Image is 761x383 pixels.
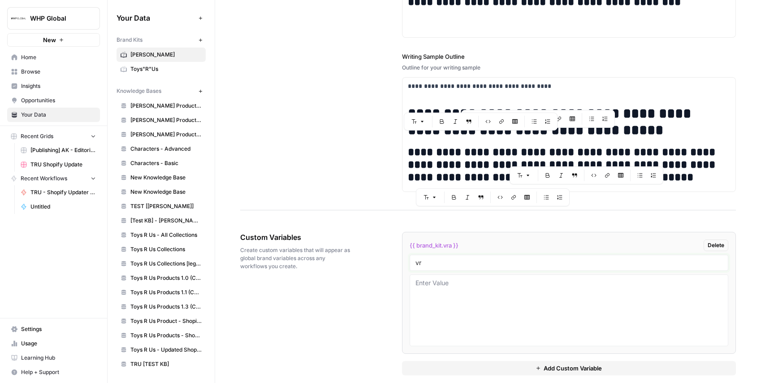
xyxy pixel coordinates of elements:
[130,231,202,239] span: Toys R Us - All Collections
[415,259,723,267] input: Variable Name
[17,157,100,172] a: TRU Shopify Update
[21,325,96,333] span: Settings
[410,241,458,250] span: {{ brand_kit.vra }}
[21,96,96,104] span: Opportunities
[21,354,96,362] span: Learning Hub
[130,131,202,139] span: [PERSON_NAME] Products 1.2 (Shopify Connection)
[7,172,100,185] button: Recent Workflows
[117,242,206,257] a: Toys R Us Collections
[7,322,100,336] a: Settings
[130,159,202,167] span: Characters - Basic
[7,50,100,65] a: Home
[130,331,202,339] span: Toys R Us Products - Shopify Live Sync (no inventory min)
[43,35,56,44] span: New
[130,188,202,196] span: New Knowledge Base
[130,317,202,325] span: Toys R Us Product - Shopify Live Sync (min 5 inv)
[117,357,206,371] a: TRU [TEST KB]
[402,361,736,375] button: Add Custom Variable
[130,303,202,311] span: Toys R Us Products 1.3 (CSV)
[21,174,67,183] span: Recent Workflows
[117,156,206,170] a: Characters - Basic
[117,36,143,44] span: Brand Kits
[130,274,202,282] span: Toys R Us Products 1.0 (CSV)
[21,339,96,348] span: Usage
[117,213,206,228] a: [Test KB] - [PERSON_NAME]
[21,82,96,90] span: Insights
[30,14,84,23] span: WHP Global
[117,343,206,357] a: Toys R Us - Updated Shopify Live Sync [preferred]
[117,142,206,156] a: Characters - Advanced
[17,185,100,200] a: TRU - Shopify Updater Title & Description (2.0)
[7,7,100,30] button: Workspace: WHP Global
[130,260,202,268] span: Toys R Us Collections [legacy - manual pull]
[402,64,736,72] div: Outline for your writing sample
[130,288,202,296] span: Toys R Us Products 1.1 (CSV)
[30,203,96,211] span: Untitled
[7,108,100,122] a: Your Data
[117,228,206,242] a: Toys R Us - All Collections
[117,99,206,113] a: [PERSON_NAME] Products 1.0 (CSV)
[130,217,202,225] span: [Test KB] - [PERSON_NAME]
[117,300,206,314] a: Toys R Us Products 1.3 (CSV)
[130,65,202,73] span: Toys"R"Us
[21,132,53,140] span: Recent Grids
[30,161,96,169] span: TRU Shopify Update
[130,116,202,124] span: [PERSON_NAME] Products 1.1 (CSV)
[117,271,206,285] a: Toys R Us Products 1.0 (CSV)
[402,52,736,61] label: Writing Sample Outline
[7,130,100,143] button: Recent Grids
[708,241,724,249] span: Delete
[21,53,96,61] span: Home
[117,13,195,23] span: Your Data
[117,170,206,185] a: New Knowledge Base
[130,102,202,110] span: [PERSON_NAME] Products 1.0 (CSV)
[30,146,96,154] span: [Publishing] AK - Editorial Articles
[130,245,202,253] span: Toys R Us Collections
[117,199,206,213] a: TEST [[PERSON_NAME]]
[7,93,100,108] a: Opportunities
[117,285,206,300] a: Toys R Us Products 1.1 (CSV)
[117,62,206,76] a: Toys"R"Us
[117,257,206,271] a: Toys R Us Collections [legacy - manual pull]
[21,111,96,119] span: Your Data
[21,68,96,76] span: Browse
[7,365,100,379] button: Help + Support
[130,346,202,354] span: Toys R Us - Updated Shopify Live Sync [preferred]
[130,360,202,368] span: TRU [TEST KB]
[117,314,206,328] a: Toys R Us Product - Shopify Live Sync (min 5 inv)
[30,188,96,196] span: TRU - Shopify Updater Title & Description (2.0)
[130,202,202,210] span: TEST [[PERSON_NAME]]
[7,33,100,47] button: New
[117,127,206,142] a: [PERSON_NAME] Products 1.2 (Shopify Connection)
[117,113,206,127] a: [PERSON_NAME] Products 1.1 (CSV)
[130,145,202,153] span: Characters - Advanced
[544,364,602,373] span: Add Custom Variable
[7,65,100,79] a: Browse
[130,174,202,182] span: New Knowledge Base
[21,368,96,376] span: Help + Support
[7,351,100,365] a: Learning Hub
[704,239,728,251] button: Delete
[17,200,100,214] a: Untitled
[117,87,161,95] span: Knowledge Bases
[117,328,206,343] a: Toys R Us Products - Shopify Live Sync (no inventory min)
[17,143,100,157] a: [Publishing] AK - Editorial Articles
[117,48,206,62] a: [PERSON_NAME]
[7,336,100,351] a: Usage
[240,232,352,243] span: Custom Variables
[10,10,26,26] img: WHP Global Logo
[117,185,206,199] a: New Knowledge Base
[240,246,352,270] span: Create custom variables that will appear as global brand variables across any workflows you create.
[130,51,202,59] span: [PERSON_NAME]
[7,79,100,93] a: Insights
